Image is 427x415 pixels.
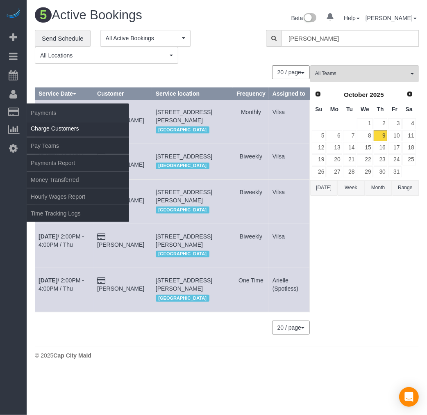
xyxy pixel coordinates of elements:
[27,138,129,154] a: Pay Teams
[344,91,368,98] span: October
[156,189,212,204] span: [STREET_ADDRESS][PERSON_NAME]
[94,268,152,312] td: Customer
[156,109,212,124] span: [STREET_ADDRESS][PERSON_NAME]
[370,91,384,98] span: 2025
[269,224,309,268] td: Assigned to
[388,154,402,165] a: 24
[94,224,152,268] td: Customer
[392,106,397,112] span: Friday
[388,142,402,153] a: 17
[35,47,178,64] button: All Locations
[233,224,269,268] td: Frequency
[310,65,419,82] button: All Teams
[315,70,409,77] span: All Teams
[327,142,342,153] a: 13
[303,13,316,24] img: New interface
[330,106,338,112] span: Monday
[357,130,372,141] a: 8
[365,180,392,195] button: Month
[152,224,233,268] td: Service location
[392,180,419,195] button: Range
[156,204,229,215] div: Location
[156,293,229,303] div: Location
[5,8,21,20] img: Automaid Logo
[27,103,129,122] span: Payments
[327,130,342,141] a: 6
[156,126,209,133] span: [GEOGRAPHIC_DATA]
[94,100,152,144] td: Customer
[327,166,342,177] a: 27
[374,154,387,165] a: 23
[39,233,57,240] b: [DATE]
[407,91,413,97] span: Next
[156,249,229,259] div: Location
[343,154,357,165] a: 21
[27,120,129,222] ul: Payments
[39,277,57,284] b: [DATE]
[269,144,309,179] td: Assigned to
[343,130,357,141] a: 7
[35,88,94,100] th: Service Date
[269,100,309,144] td: Assigned to
[346,106,353,112] span: Tuesday
[156,163,209,169] span: [GEOGRAPHIC_DATA]
[152,268,233,312] td: Service location
[402,130,416,141] a: 11
[273,321,310,335] nav: Pagination navigation
[97,278,105,284] i: Credit Card Payment
[39,277,84,292] a: [DATE]/ 2:00PM - 4:00PM / Thu
[100,30,191,47] button: All Active Bookings
[388,130,402,141] a: 10
[269,180,309,224] td: Assigned to
[97,285,144,292] a: [PERSON_NAME]
[97,241,144,248] a: [PERSON_NAME]
[106,34,180,42] span: All Active Bookings
[152,144,233,179] td: Service location
[312,130,326,141] a: 5
[233,268,269,312] td: Frequency
[357,118,372,129] a: 1
[291,15,317,21] a: Beta
[272,65,310,79] button: 20 / page
[312,166,326,177] a: 26
[388,166,402,177] a: 31
[156,153,212,160] span: [STREET_ADDRESS]
[337,180,364,195] button: Week
[312,154,326,165] a: 19
[233,100,269,144] td: Frequency
[374,142,387,153] a: 16
[269,88,309,100] th: Assigned to
[152,180,233,224] td: Service location
[40,51,168,60] span: All Locations
[310,180,337,195] button: [DATE]
[315,106,323,112] span: Sunday
[97,234,105,240] i: Credit Card Payment
[35,268,94,312] td: Schedule date
[152,88,233,100] th: Service location
[233,180,269,224] td: Frequency
[273,65,310,79] nav: Pagination navigation
[35,30,91,47] a: Send Schedule
[156,160,229,171] div: Location
[156,124,229,135] div: Location
[35,7,52,23] span: 5
[377,106,384,112] span: Thursday
[27,188,129,205] a: Hourly Wages Report
[269,268,309,312] td: Assigned to
[357,154,372,165] a: 22
[399,387,419,407] div: Open Intercom Messenger
[233,88,269,100] th: Frequency
[327,154,342,165] a: 20
[357,166,372,177] a: 29
[406,106,413,112] span: Saturday
[156,277,212,292] span: [STREET_ADDRESS][PERSON_NAME]
[27,205,129,222] a: Time Tracking Logs
[315,91,321,97] span: Prev
[402,142,416,153] a: 18
[53,352,91,359] strong: Cap City Maid
[357,142,372,153] a: 15
[35,100,94,144] td: Schedule date
[343,142,357,153] a: 14
[156,295,209,301] span: [GEOGRAPHIC_DATA]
